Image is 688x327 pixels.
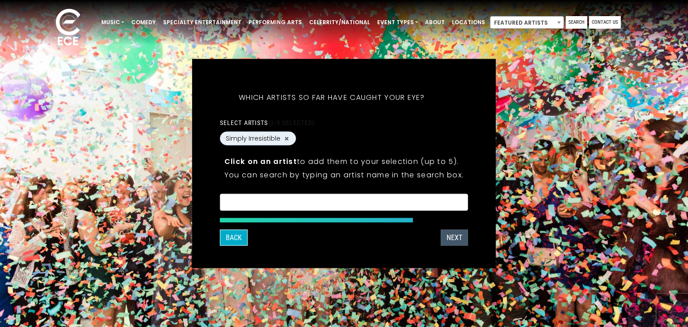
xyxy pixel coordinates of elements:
a: Locations [448,15,489,30]
button: Remove Simply Irresistible [283,134,290,142]
img: ece_new_logo_whitev2-1.png [46,6,90,50]
a: Event Types [374,15,421,30]
span: Featured Artists [490,16,564,29]
p: You can search by typing an artist name in the search box. [224,169,464,181]
label: Select artists [220,119,314,127]
button: Back [220,230,248,246]
span: Simply Irresistible [226,134,280,143]
a: Specialty Entertainment [159,15,245,30]
strong: Click on an artist [224,156,297,167]
a: Contact Us [589,16,621,29]
textarea: Search [226,200,462,208]
a: Celebrity/National [305,15,374,30]
h5: Which artists so far have caught your eye? [220,82,444,114]
a: Search [566,16,587,29]
a: About [421,15,448,30]
span: Featured Artists [490,17,563,29]
a: Performing Arts [245,15,305,30]
p: to add them to your selection (up to 5). [224,156,464,167]
a: Music [98,15,128,30]
button: Next [441,230,468,246]
a: Comedy [128,15,159,30]
span: (1/5 selected) [268,119,315,126]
